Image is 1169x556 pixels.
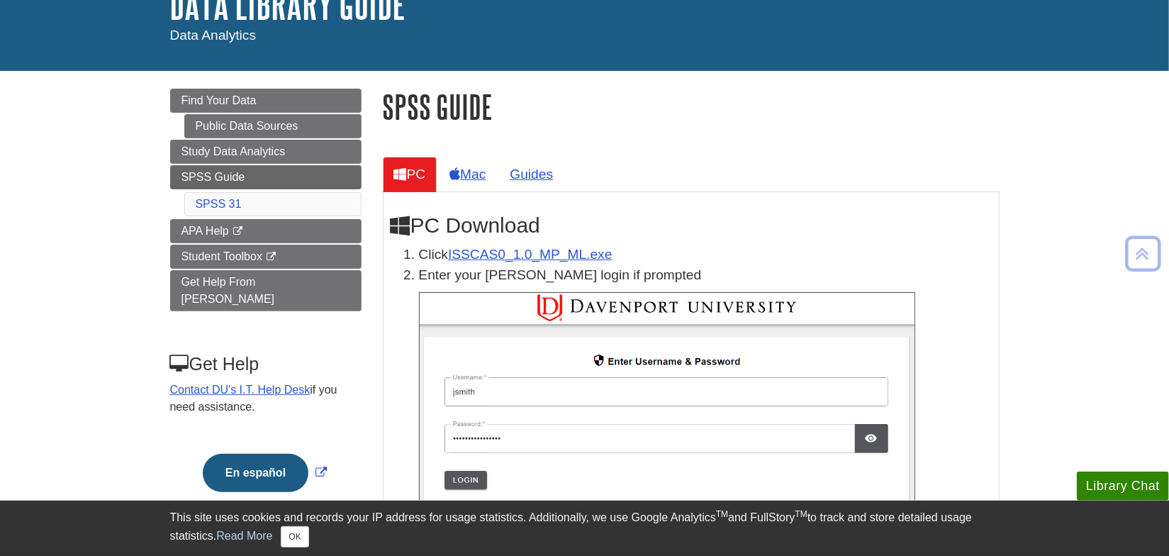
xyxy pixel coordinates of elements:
[170,382,360,416] p: if you need assistance.
[170,354,360,374] h3: Get Help
[196,198,242,210] a: SPSS 31
[170,89,362,113] a: Find Your Data
[1120,244,1165,263] a: Back to Top
[170,165,362,189] a: SPSS Guide
[281,526,308,547] button: Close
[448,247,612,262] a: Download opens in new window
[181,250,262,262] span: Student Toolbox
[419,265,992,286] p: Enter your [PERSON_NAME] login if prompted
[170,245,362,269] a: Student Toolbox
[265,252,277,262] i: This link opens in a new window
[795,509,807,519] sup: TM
[181,276,275,305] span: Get Help From [PERSON_NAME]
[1077,472,1169,501] button: Library Chat
[184,114,362,138] a: Public Data Sources
[391,213,992,238] h2: PC Download
[170,28,257,43] span: Data Analytics
[181,225,229,237] span: APA Help
[170,384,311,396] a: Contact DU's I.T. Help Desk
[383,89,1000,125] h1: SPSS Guide
[170,270,362,311] a: Get Help From [PERSON_NAME]
[170,140,362,164] a: Study Data Analytics
[383,157,437,191] a: PC
[438,157,497,191] a: Mac
[716,509,728,519] sup: TM
[170,219,362,243] a: APA Help
[232,227,244,236] i: This link opens in a new window
[419,245,992,265] li: Click
[199,467,330,479] a: Link opens in new window
[181,171,245,183] span: SPSS Guide
[203,454,308,492] button: En español
[181,145,286,157] span: Study Data Analytics
[181,94,257,106] span: Find Your Data
[170,509,1000,547] div: This site uses cookies and records your IP address for usage statistics. Additionally, we use Goo...
[216,530,272,542] a: Read More
[170,89,362,516] div: Guide Page Menu
[498,157,564,191] a: Guides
